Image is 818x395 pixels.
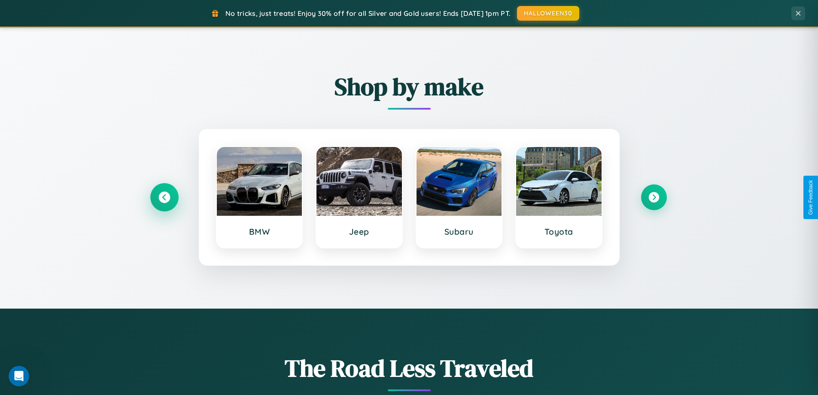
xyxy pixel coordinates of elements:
[808,180,814,215] div: Give Feedback
[225,227,294,237] h3: BMW
[152,352,667,385] h1: The Road Less Traveled
[517,6,579,21] button: HALLOWEEN30
[225,9,511,18] span: No tricks, just treats! Enjoy 30% off for all Silver and Gold users! Ends [DATE] 1pm PT.
[9,366,29,386] iframe: Intercom live chat
[425,227,493,237] h3: Subaru
[152,70,667,103] h2: Shop by make
[325,227,393,237] h3: Jeep
[525,227,593,237] h3: Toyota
